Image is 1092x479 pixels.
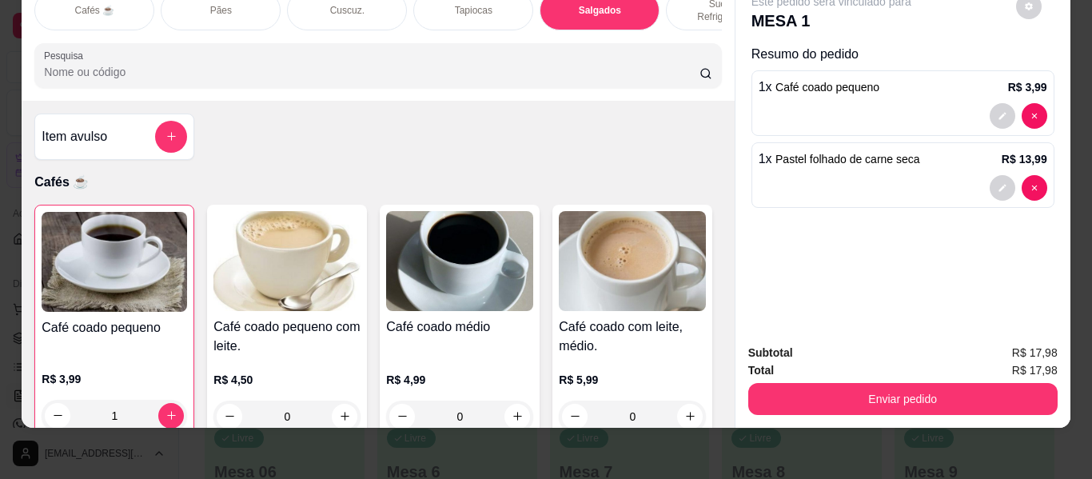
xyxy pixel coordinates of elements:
[44,49,89,62] label: Pesquisa
[559,211,706,311] img: product-image
[330,4,365,17] p: Cuscuz.
[42,212,187,312] img: product-image
[386,211,533,311] img: product-image
[559,317,706,356] h4: Café coado com leite, médio.
[759,78,879,97] p: 1 x
[213,211,361,311] img: product-image
[751,45,1054,64] p: Resumo do pedido
[389,404,415,429] button: decrease-product-quantity
[210,4,232,17] p: Pães
[1022,103,1047,129] button: decrease-product-quantity
[74,4,114,17] p: Cafés ☕
[42,127,107,146] h4: Item avulso
[1012,344,1058,361] span: R$ 17,98
[213,372,361,388] p: R$ 4,50
[559,372,706,388] p: R$ 5,99
[1002,151,1047,167] p: R$ 13,99
[748,364,774,377] strong: Total
[775,153,920,166] span: Pastel folhado de carne seca
[332,404,357,429] button: increase-product-quantity
[1022,175,1047,201] button: decrease-product-quantity
[748,383,1058,415] button: Enviar pedido
[455,4,492,17] p: Tapiocas
[990,103,1015,129] button: decrease-product-quantity
[990,175,1015,201] button: decrease-product-quantity
[504,404,530,429] button: increase-product-quantity
[386,372,533,388] p: R$ 4,99
[748,346,793,359] strong: Subtotal
[158,403,184,429] button: increase-product-quantity
[44,64,699,80] input: Pesquisa
[217,404,242,429] button: decrease-product-quantity
[751,10,911,32] p: MESA 1
[42,371,187,387] p: R$ 3,99
[213,317,361,356] h4: Café coado pequeno com leite.
[45,403,70,429] button: decrease-product-quantity
[579,4,621,17] p: Salgados
[759,150,920,169] p: 1 x
[155,121,187,153] button: add-separate-item
[677,404,703,429] button: increase-product-quantity
[1012,361,1058,379] span: R$ 17,98
[562,404,588,429] button: decrease-product-quantity
[34,173,721,192] p: Cafés ☕
[1008,79,1047,95] p: R$ 3,99
[386,317,533,337] h4: Café coado médio
[42,318,187,337] h4: Café coado pequeno
[775,81,879,94] span: Café coado pequeno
